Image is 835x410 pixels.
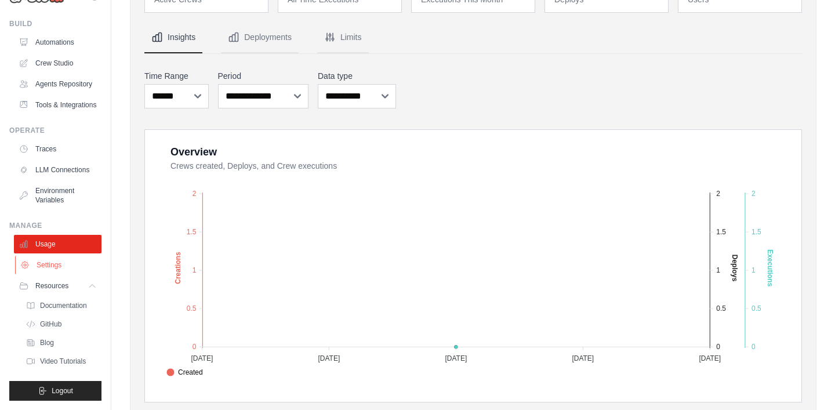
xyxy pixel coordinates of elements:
button: Insights [144,22,202,53]
nav: Tabs [144,22,802,53]
div: Build [9,19,101,28]
span: Video Tutorials [40,357,86,366]
label: Time Range [144,70,209,82]
div: Overview [170,144,217,160]
tspan: 0 [716,343,720,351]
a: Agents Repository [14,75,101,93]
a: Traces [14,140,101,158]
tspan: 1.5 [752,228,761,236]
button: Resources [14,277,101,295]
div: Manage [9,221,101,230]
span: GitHub [40,320,61,329]
a: Video Tutorials [21,353,101,369]
tspan: 0 [193,343,197,351]
tspan: [DATE] [699,354,721,362]
span: Created [166,367,203,378]
span: Blog [40,338,54,347]
tspan: 0.5 [716,304,726,313]
a: LLM Connections [14,161,101,179]
a: Settings [15,256,103,274]
tspan: 1 [716,266,720,274]
dt: Crews created, Deploys, and Crew executions [170,160,787,172]
text: Executions [766,249,774,286]
a: GitHub [21,316,101,332]
tspan: [DATE] [445,354,467,362]
button: Deployments [221,22,299,53]
tspan: 0.5 [752,304,761,313]
button: Logout [9,381,101,401]
tspan: [DATE] [572,354,594,362]
tspan: 2 [716,190,720,198]
text: Creations [174,252,182,284]
tspan: [DATE] [191,354,213,362]
label: Data type [318,70,396,82]
tspan: 2 [752,190,756,198]
button: Limits [317,22,369,53]
text: Deploys [731,255,739,282]
span: Documentation [40,301,87,310]
a: Documentation [21,297,101,314]
a: Crew Studio [14,54,101,72]
span: Logout [52,386,73,396]
tspan: 1 [193,266,197,274]
a: Tools & Integrations [14,96,101,114]
tspan: 2 [193,190,197,198]
a: Environment Variables [14,182,101,209]
a: Usage [14,235,101,253]
tspan: 1 [752,266,756,274]
tspan: [DATE] [318,354,340,362]
label: Period [218,70,309,82]
div: Operate [9,126,101,135]
a: Automations [14,33,101,52]
span: Resources [35,281,68,291]
tspan: 1.5 [187,228,197,236]
tspan: 0 [752,343,756,351]
a: Blog [21,335,101,351]
tspan: 0.5 [187,304,197,313]
tspan: 1.5 [716,228,726,236]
